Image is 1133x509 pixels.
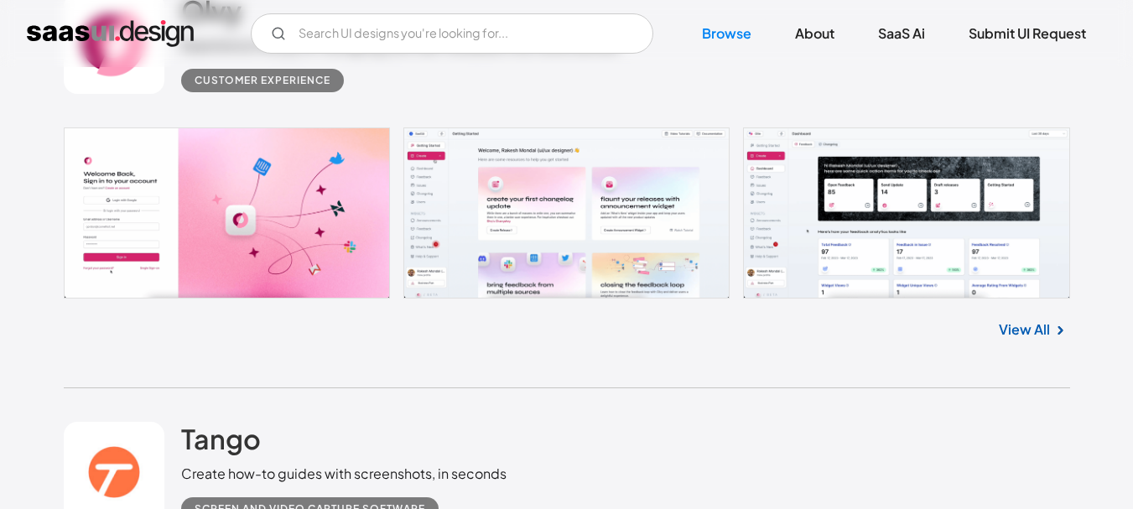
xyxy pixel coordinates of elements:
[195,70,330,91] div: Customer Experience
[775,15,855,52] a: About
[181,422,261,464] a: Tango
[948,15,1106,52] a: Submit UI Request
[181,464,507,484] div: Create how-to guides with screenshots, in seconds
[181,422,261,455] h2: Tango
[682,15,772,52] a: Browse
[27,20,194,47] a: home
[251,13,653,54] input: Search UI designs you're looking for...
[858,15,945,52] a: SaaS Ai
[251,13,653,54] form: Email Form
[999,319,1050,340] a: View All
